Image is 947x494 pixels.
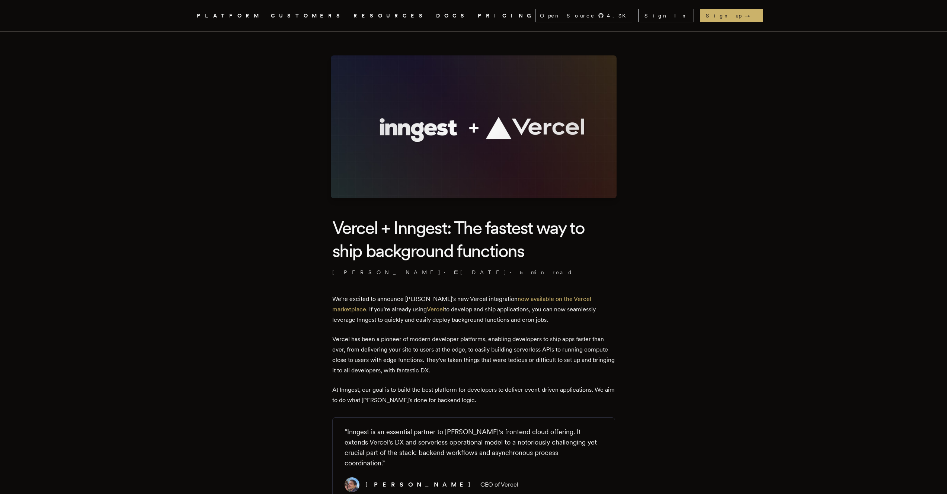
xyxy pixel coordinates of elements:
p: · · [332,269,615,276]
h1: Vercel + Inngest: The fastest way to ship background functions [332,216,615,263]
a: Sign up [700,9,763,22]
p: We're excited to announce [PERSON_NAME]'s new Vercel integration . If you're already using to dev... [332,294,615,325]
a: PRICING [478,11,535,20]
span: → [745,12,757,19]
span: Open Source [540,12,595,19]
blockquote: “ Inngest is an essential partner to [PERSON_NAME]'s frontend cloud offering. It extends Vercel's... [345,427,600,468]
a: [PERSON_NAME] [332,269,441,276]
p: Vercel has been a pioneer of modern developer platforms, enabling developers to ship apps faster ... [332,334,615,376]
figcaption: - CEO of Vercel [365,479,518,490]
span: 4.3 K [607,12,630,19]
a: now available on the Vercel marketplace [332,295,591,313]
a: Vercel [427,306,444,313]
a: DOCS [436,11,469,20]
p: At Inngest, our goal is to build the best platform for developers to deliver event-driven applica... [332,385,615,405]
button: RESOURCES [353,11,427,20]
img: Featured image for Vercel + Inngest: The fastest way to ship background functions blog post [331,55,617,198]
button: PLATFORM [197,11,262,20]
img: Image of Guillermo Rauch [345,477,359,492]
a: CUSTOMERS [271,11,345,20]
span: [PERSON_NAME] [365,481,477,488]
span: [DATE] [454,269,507,276]
a: Sign In [638,9,694,22]
span: 5 min read [520,269,573,276]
